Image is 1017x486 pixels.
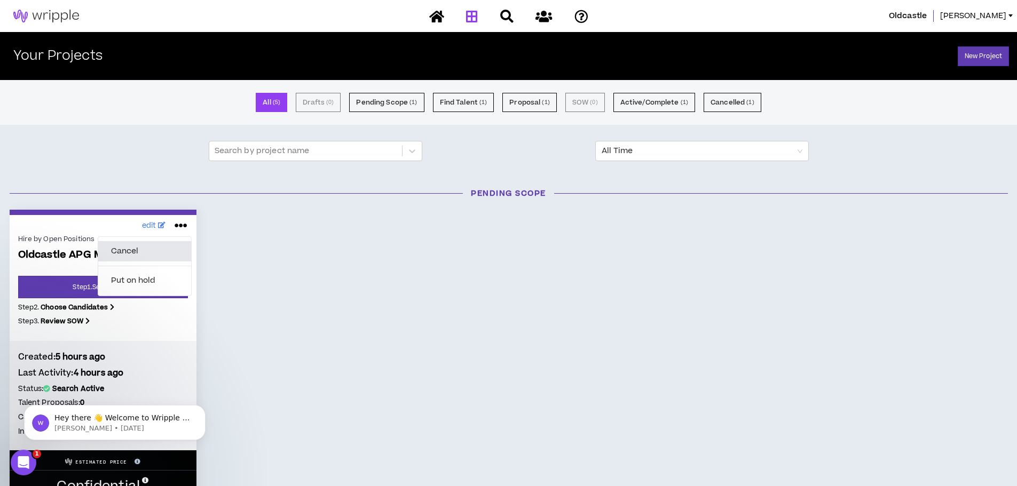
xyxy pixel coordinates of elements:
[98,270,191,291] button: Put on hold
[2,188,1016,199] h3: Pending Scope
[18,351,188,363] h4: Created:
[139,218,169,234] a: edit
[349,93,424,112] button: Pending Scope (1)
[602,141,802,161] span: All Time
[889,10,927,22] span: Oldcastle
[18,234,188,244] div: Hire by Open Positions
[565,93,605,112] button: SOW (0)
[746,98,754,107] small: ( 1 )
[613,93,695,112] button: Active/Complete (1)
[479,98,487,107] small: ( 1 )
[590,98,597,107] small: ( 0 )
[256,93,287,112] button: All (5)
[433,93,494,112] button: Find Talent (1)
[18,302,188,312] p: Step 2 .
[681,98,688,107] small: ( 1 )
[65,458,72,465] img: Wripple
[940,10,1006,22] span: [PERSON_NAME]
[542,98,549,107] small: ( 1 )
[56,351,106,363] b: 5 hours ago
[704,93,761,112] button: Cancelled (1)
[18,367,188,379] h4: Last Activity:
[958,46,1009,66] a: New Project
[18,276,188,298] a: Step1.Select Talent
[11,450,36,475] iframe: Intercom live chat
[8,383,222,457] iframe: Intercom notifications message
[296,93,341,112] button: Drafts (0)
[33,450,41,458] span: 1
[41,316,83,326] b: Review SOW
[273,98,280,107] small: ( 5 )
[13,49,103,64] h2: Your Projects
[75,459,127,465] p: ESTIMATED PRICE
[18,249,188,261] span: Oldcastle APG Multi-Brand Product & Brand Educ...
[74,367,124,379] b: 4 hours ago
[409,98,417,107] small: ( 1 )
[41,302,108,312] b: Choose Candidates
[502,93,556,112] button: Proposal (1)
[326,98,334,107] small: ( 0 )
[98,241,191,261] button: Cancel
[18,316,188,326] p: Step 3 .
[142,220,156,232] span: edit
